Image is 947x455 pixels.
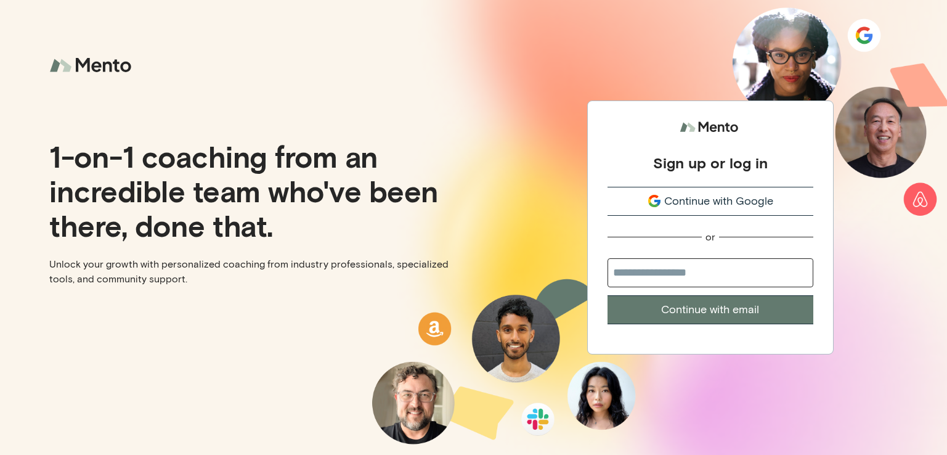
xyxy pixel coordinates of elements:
div: or [705,231,715,244]
img: logo [49,49,136,82]
span: Continue with Google [664,193,773,210]
button: Continue with Google [608,187,813,216]
div: Sign up or log in [653,154,768,172]
button: Continue with email [608,295,813,324]
p: 1-on-1 coaching from an incredible team who've been there, done that. [49,139,464,242]
img: logo.svg [680,116,741,139]
p: Unlock your growth with personalized coaching from industry professionals, specialized tools, and... [49,257,464,287]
